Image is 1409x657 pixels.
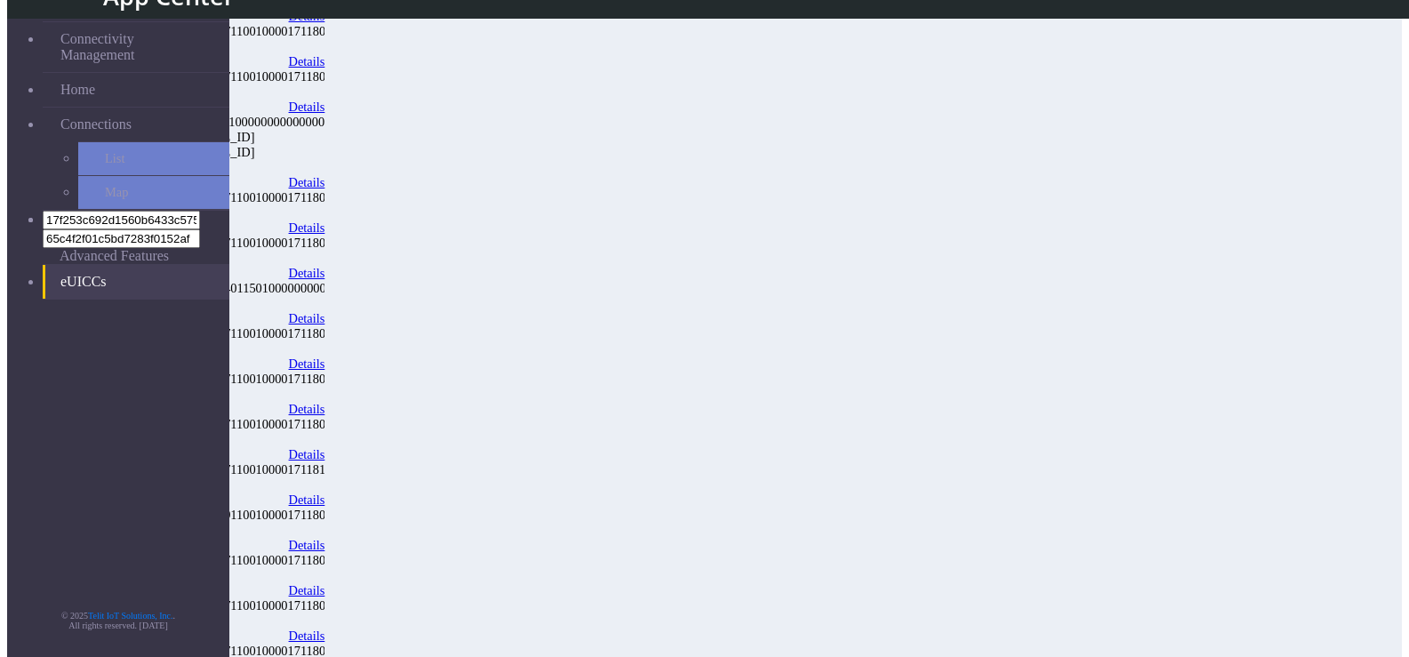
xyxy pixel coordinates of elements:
[154,553,324,568] div: 002000089357110010000171180000
[154,372,324,387] div: 0010000893571100100001711800020
[78,142,229,175] a: List
[154,296,324,311] div: 02
[7,611,229,621] p: © 2025 .
[154,326,324,341] div: 00100008935711001000017118000104
[7,621,229,630] p: All rights reserved. [DATE]
[289,493,325,508] a: Details
[289,266,325,281] a: Details
[154,341,324,357] div: 02
[289,54,325,69] a: Details
[154,24,324,39] div: 00100008935711001000017118000002
[43,108,229,141] a: Connections
[154,523,324,538] div: 02
[154,387,324,402] div: 02
[154,432,324,447] div: 02
[105,151,124,166] span: List
[289,538,325,553] a: Details
[154,160,324,175] div: 32
[154,613,324,629] div: 02
[154,281,324,296] div: 89033024103401150100000000000001
[43,22,229,72] a: Connectivity Management
[60,248,169,264] span: Advanced Features
[289,583,325,598] a: Details
[154,417,324,432] div: 0010000893571100100001711800021
[154,130,324,145] div: [TECHNICAL_ID]
[154,205,324,220] div: 02
[60,116,132,132] span: Connections
[154,598,324,613] div: 00200008935711001000017118000002
[154,251,324,266] div: 02
[289,447,325,462] a: Details
[88,611,173,621] a: Telit IoT Solutions, Inc.
[154,508,324,523] div: 00100008935911001000017118000000
[289,629,325,644] a: Details
[43,73,229,107] a: Home
[289,100,325,115] a: Details
[289,311,325,326] a: Details
[289,357,325,372] a: Details
[154,145,324,160] div: [TECHNICAL_ID]
[154,462,324,477] div: 00100008935711001000017118100002
[154,84,324,100] div: 22
[154,236,324,251] div: 00100008935711001000017118000006
[154,39,324,54] div: 22
[154,115,324,130] div: 89049033111110000000000000000157
[289,402,325,417] a: Details
[154,190,324,205] div: 00200008935711001000017118000001
[78,176,229,209] a: Map
[289,220,325,236] a: Details
[105,185,128,200] span: Map
[154,69,324,84] div: 00100008935711001000017118000004
[43,265,229,299] a: eUICCs
[289,175,325,190] a: Details
[154,568,324,583] div: 02
[154,477,324,493] div: 02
